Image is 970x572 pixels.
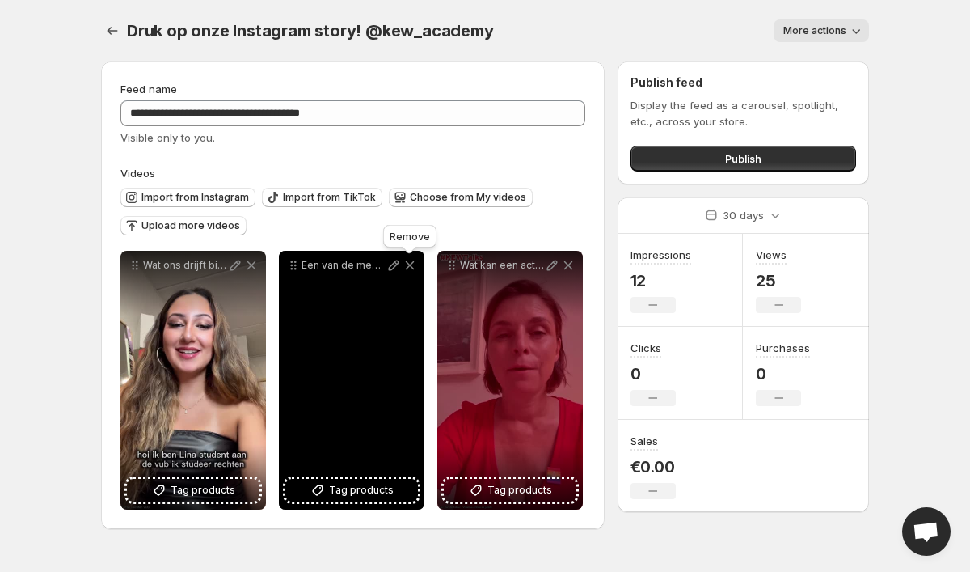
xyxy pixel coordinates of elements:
[283,191,376,204] span: Import from TikTok
[723,207,764,223] p: 30 days
[902,507,951,556] a: Open chat
[120,188,255,207] button: Import from Instagram
[127,21,494,40] span: Druk op onze Instagram story! @kew_academy
[120,216,247,235] button: Upload more videos
[774,19,869,42] button: More actions
[487,482,552,498] span: Tag products
[171,482,235,498] span: Tag products
[725,150,761,167] span: Publish
[141,219,240,232] span: Upload more videos
[120,251,266,510] div: Wat ons drijft bij Kew Academy Studenten cht vooruithelpenTag products
[630,247,691,263] h3: Impressions
[630,74,856,91] h2: Publish feed
[279,251,424,510] div: Een van de meest intense momenten als bijlesgever was met studente [PERSON_NAME] die n vak moest ...
[630,364,676,383] p: 0
[120,167,155,180] span: Videos
[630,146,856,172] button: Publish
[141,191,249,204] span: Import from Instagram
[101,19,124,42] button: Settings
[120,131,215,144] span: Visible only to you.
[630,433,658,449] h3: Sales
[756,364,810,383] p: 0
[437,251,583,510] div: Wat kan een actrice uit Thuis n juriste jou leren Ontdek het in KEWTalks met [PERSON_NAME] KEWTal...
[120,83,177,95] span: Feed name
[630,457,676,477] p: €0.00
[262,188,382,207] button: Import from TikTok
[410,191,526,204] span: Choose from My videos
[630,340,661,356] h3: Clicks
[444,479,576,502] button: Tag products
[302,259,386,272] p: Een van de meest intense momenten als bijlesgever was met studente [PERSON_NAME] die n vak moest ...
[127,479,259,502] button: Tag products
[329,482,394,498] span: Tag products
[460,259,544,272] p: Wat kan een actrice uit Thuis n juriste jou leren Ontdek het in KEWTalks met [PERSON_NAME] KEWTal...
[389,188,533,207] button: Choose from My videos
[756,271,801,290] p: 25
[756,247,787,263] h3: Views
[630,271,691,290] p: 12
[783,24,846,37] span: More actions
[630,97,856,129] p: Display the feed as a carousel, spotlight, etc., across your store.
[756,340,810,356] h3: Purchases
[285,479,418,502] button: Tag products
[143,259,227,272] p: Wat ons drijft bij Kew Academy Studenten cht vooruithelpen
